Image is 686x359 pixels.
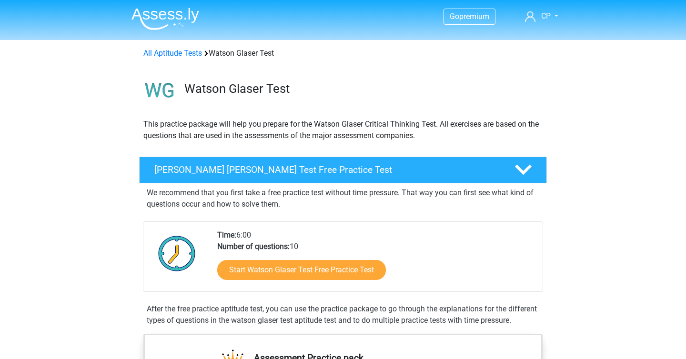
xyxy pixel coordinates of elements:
span: CP [541,11,551,20]
div: 6:00 10 [210,229,542,291]
p: We recommend that you first take a free practice test without time pressure. That way you can fir... [147,187,539,210]
img: watson glaser test [140,70,180,111]
b: Number of questions: [217,242,290,251]
h4: [PERSON_NAME] [PERSON_NAME] Test Free Practice Test [154,164,499,175]
a: Gopremium [444,10,495,23]
a: All Aptitude Tests [143,49,202,58]
span: Go [450,12,459,21]
div: After the free practice aptitude test, you can use the practice package to go through the explana... [143,303,543,326]
h3: Watson Glaser Test [184,81,539,96]
a: [PERSON_NAME] [PERSON_NAME] Test Free Practice Test [135,157,551,183]
p: This practice package will help you prepare for the Watson Glaser Critical Thinking Test. All exe... [143,119,543,141]
a: CP [521,10,562,22]
b: Time: [217,230,236,239]
img: Clock [153,229,201,277]
img: Assessly [131,8,199,30]
div: Watson Glaser Test [140,48,546,59]
a: Start Watson Glaser Test Free Practice Test [217,260,386,280]
span: premium [459,12,489,21]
